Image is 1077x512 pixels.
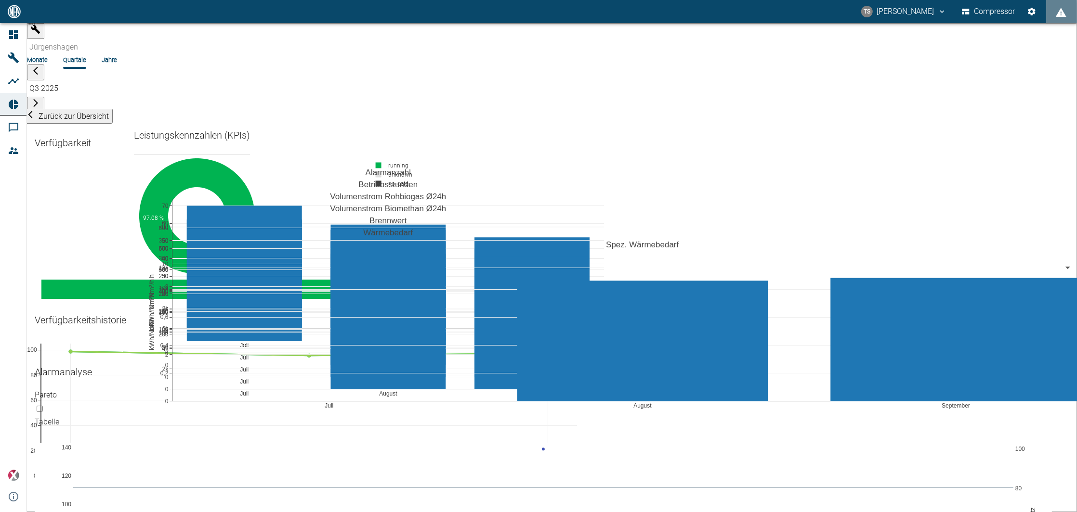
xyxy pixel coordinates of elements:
li: Quartale [63,55,86,64]
img: logo [7,5,22,18]
button: Zurück zur Übersicht [23,109,113,124]
div: Verfügbarkeit [35,135,126,151]
button: Compressor [960,3,1017,20]
div: Leistungskennzahlen (KPIs) [134,128,250,143]
li: Monate [27,55,48,64]
button: arrow-back [27,64,44,80]
button: arrow-forward [27,97,44,113]
button: timo.streitbuerger@arcanum-energy.de [860,3,948,20]
button: Einstellungen [1023,3,1040,20]
div: Verfügbarkeitshistorie [35,312,126,328]
img: Xplore Logo [8,470,19,481]
span: Zurück zur Übersicht [39,112,109,121]
div: TS [861,6,873,17]
li: Jahre [102,55,117,64]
